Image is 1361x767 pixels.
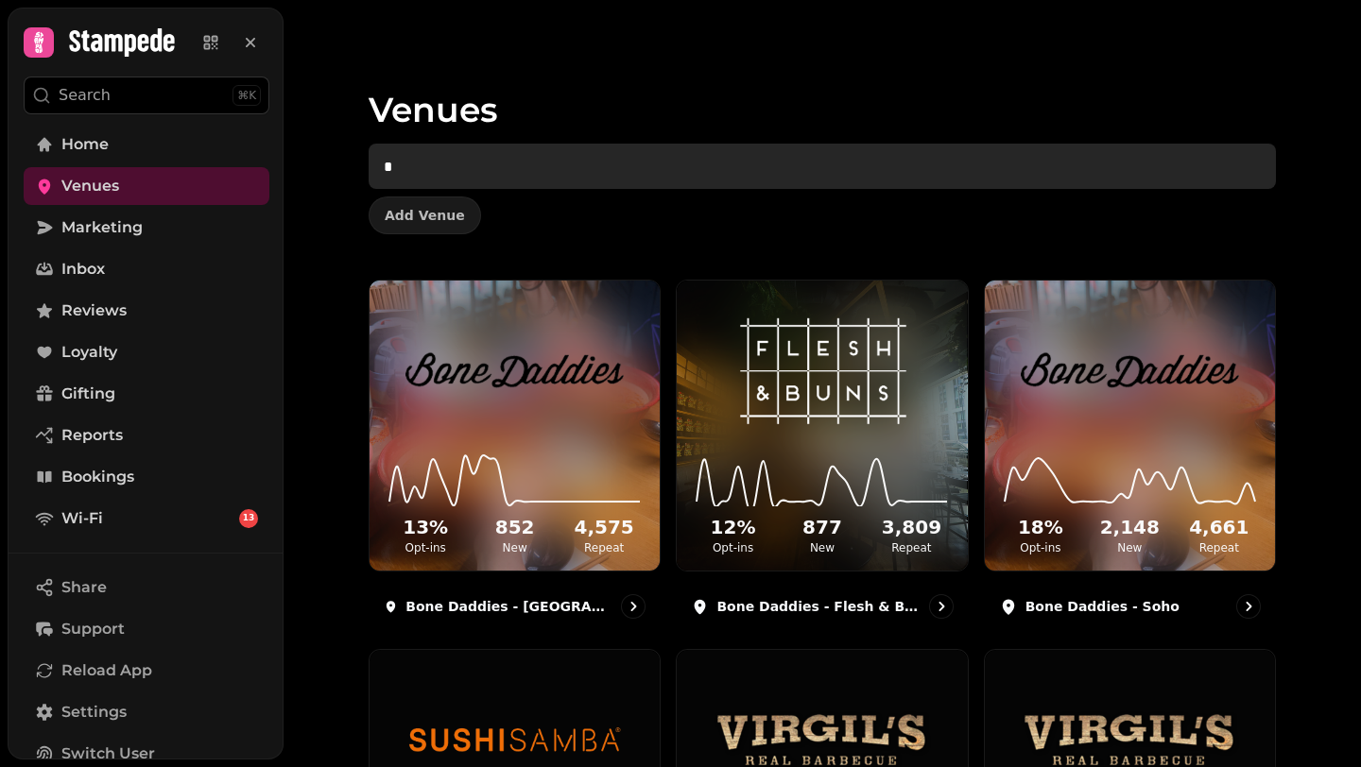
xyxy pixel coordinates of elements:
[61,258,105,281] span: Inbox
[932,597,951,616] svg: go to
[243,512,255,525] span: 13
[692,540,773,555] p: Opt-ins
[1239,597,1258,616] svg: go to
[24,569,269,606] button: Share
[24,126,269,163] a: Home
[474,540,555,555] p: New
[405,310,623,431] img: Bone Daddies - Bond Street
[1021,310,1239,431] img: Bone Daddies - Soho
[61,133,109,156] span: Home
[369,196,481,234] button: Add Venue
[692,514,773,540] h2: 12 %
[24,292,269,330] a: Reviews
[24,167,269,205] a: Venues
[782,540,863,555] p: New
[716,597,921,616] p: Bone Daddies - Flesh & Buns
[61,742,155,765] span: Switch User
[984,280,1276,634] a: Bone Daddies - Soho Bone Daddies - Soho 18%Opt-ins2,148New4,661RepeatBone Daddies - Soho
[563,514,645,540] h2: 4,575
[676,280,968,634] a: Bone Daddies - Flesh & Buns Bone Daddies - Flesh & Buns 12%Opt-ins877New3,809RepeatBone Daddies -...
[385,540,466,555] p: Opt-ins
[1089,514,1170,540] h2: 2,148
[1000,540,1081,555] p: Opt-ins
[405,597,613,616] p: Bone Daddies - [GEOGRAPHIC_DATA]
[369,45,1276,128] h1: Venues
[61,507,103,530] span: Wi-Fi
[1179,540,1260,555] p: Repeat
[61,618,125,640] span: Support
[61,175,119,197] span: Venues
[714,310,931,431] img: Bone Daddies - Flesh & Buns
[870,540,952,555] p: Repeat
[782,514,863,540] h2: 877
[385,514,466,540] h2: 13 %
[24,458,269,496] a: Bookings
[24,333,269,371] a: Loyalty
[61,299,127,322] span: Reviews
[233,85,261,106] div: ⌘K
[24,375,269,413] a: Gifting
[1089,540,1170,555] p: New
[474,514,555,540] h2: 852
[24,77,269,114] button: Search⌘K
[624,597,643,616] svg: go to
[563,540,645,555] p: Repeat
[59,84,111,107] p: Search
[24,693,269,731] a: Settings
[1179,514,1260,540] h2: 4,661
[24,250,269,288] a: Inbox
[61,383,115,405] span: Gifting
[24,610,269,648] button: Support
[385,209,465,222] span: Add Venue
[61,659,152,682] span: Reload App
[61,424,123,447] span: Reports
[369,280,661,634] a: Bone Daddies - Bond StreetBone Daddies - Bond Street13%Opt-ins852New4,575RepeatBone Daddies - [GE...
[1025,597,1180,616] p: Bone Daddies - Soho
[61,701,127,724] span: Settings
[61,216,143,239] span: Marketing
[24,417,269,454] a: Reports
[24,500,269,537] a: Wi-Fi13
[24,209,269,247] a: Marketing
[870,514,952,540] h2: 3,809
[61,576,107,599] span: Share
[24,652,269,690] button: Reload App
[61,466,134,488] span: Bookings
[1000,514,1081,540] h2: 18 %
[61,341,117,364] span: Loyalty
